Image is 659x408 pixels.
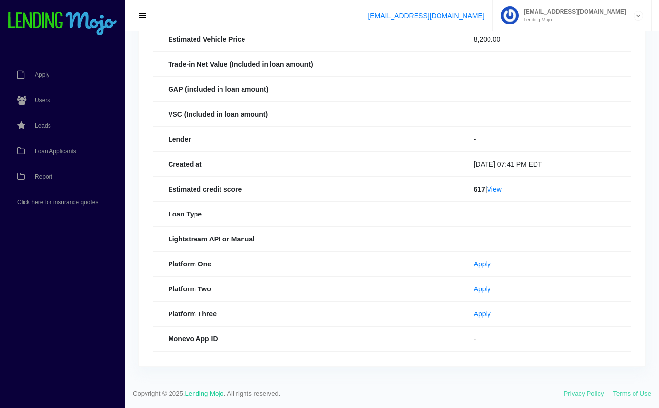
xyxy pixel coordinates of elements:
th: Loan Type [153,201,459,226]
th: Platform Two [153,276,459,301]
th: Trade-in Net Value (Included in loan amount) [153,51,459,76]
th: Platform One [153,251,459,276]
td: 8,200.00 [459,26,631,51]
th: Created at [153,151,459,176]
th: Lightstream API or Manual [153,226,459,251]
b: 617 [474,185,485,193]
span: Copyright © 2025. . All rights reserved. [133,389,564,399]
a: Lending Mojo [185,390,224,397]
span: [EMAIL_ADDRESS][DOMAIN_NAME] [519,9,626,15]
td: [DATE] 07:41 PM EDT [459,151,631,176]
td: - [459,126,631,151]
a: Apply [474,285,491,293]
a: Terms of Use [613,390,651,397]
th: Estimated credit score [153,176,459,201]
th: Monevo App ID [153,326,459,351]
th: Estimated Vehicle Price [153,26,459,51]
a: Apply [474,310,491,318]
span: Apply [35,72,49,78]
a: [EMAIL_ADDRESS][DOMAIN_NAME] [368,12,484,20]
td: | [459,176,631,201]
img: Profile image [501,6,519,24]
th: Platform Three [153,301,459,326]
span: Report [35,174,52,180]
small: Lending Mojo [519,17,626,22]
img: logo-small.png [7,12,118,36]
span: Users [35,97,50,103]
a: View [487,185,502,193]
span: Click here for insurance quotes [17,199,98,205]
a: Privacy Policy [564,390,604,397]
a: Apply [474,260,491,268]
th: VSC (Included in loan amount) [153,101,459,126]
span: Loan Applicants [35,148,76,154]
th: GAP (included in loan amount) [153,76,459,101]
th: Lender [153,126,459,151]
td: - [459,326,631,351]
span: Leads [35,123,51,129]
